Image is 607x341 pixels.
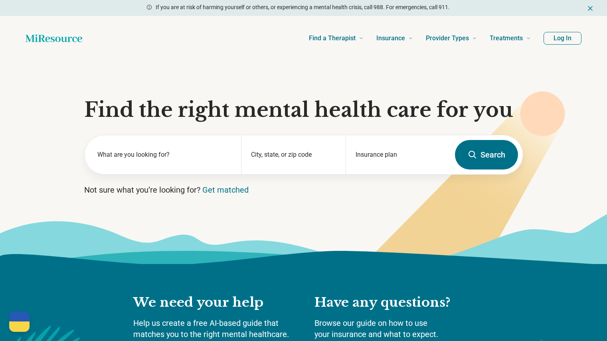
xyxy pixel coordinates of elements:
p: Not sure what you’re looking for? [84,184,523,195]
a: Treatments [490,22,531,54]
span: Provider Types [426,33,469,44]
span: Insurance [376,33,405,44]
button: Search [455,140,518,170]
span: Find a Therapist [309,33,356,44]
span: Treatments [490,33,523,44]
h1: Find the right mental health care for you [84,98,523,122]
a: Home page [26,30,82,46]
a: Find a Therapist [309,22,364,54]
h2: We need your help [133,294,299,311]
h2: Have any questions? [314,294,474,311]
a: Insurance [376,22,413,54]
button: Log In [544,32,581,45]
a: Provider Types [426,22,477,54]
a: Get matched [202,185,249,195]
button: Dismiss [586,3,594,13]
label: What are you looking for? [97,150,232,160]
p: If you are at risk of harming yourself or others, or experiencing a mental health crisis, call 98... [156,3,450,12]
p: Browse our guide on how to use your insurance and what to expect. [314,317,474,340]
